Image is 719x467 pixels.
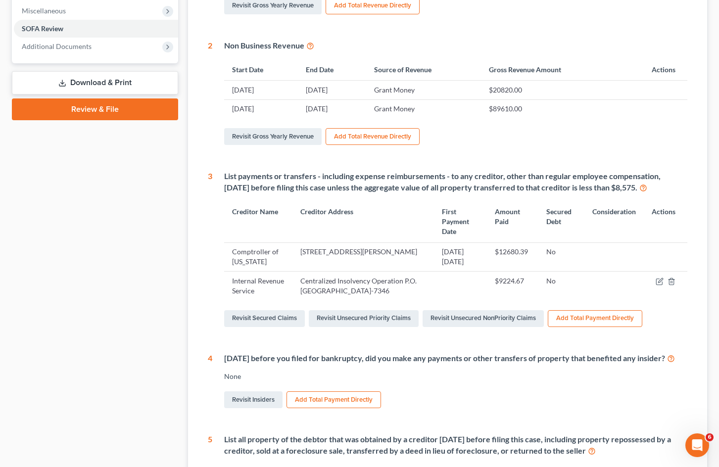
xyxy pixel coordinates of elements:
[298,81,366,99] td: [DATE]
[208,353,212,411] div: 4
[224,372,687,381] div: None
[224,59,298,81] th: Start Date
[481,81,619,99] td: $20820.00
[224,81,298,99] td: [DATE]
[208,40,212,147] div: 2
[366,59,481,81] th: Source of Revenue
[706,433,714,441] span: 6
[309,310,419,327] a: Revisit Unsecured Priority Claims
[224,391,283,408] a: Revisit Insiders
[423,310,544,327] a: Revisit Unsecured NonPriority Claims
[292,242,434,271] td: [STREET_ADDRESS][PERSON_NAME]
[434,201,487,242] th: First Payment Date
[538,201,584,242] th: Secured Debt
[224,128,322,145] a: Revisit Gross Yearly Revenue
[208,171,212,328] div: 3
[619,59,687,81] th: Actions
[292,201,434,242] th: Creditor Address
[298,99,366,118] td: [DATE]
[644,201,687,242] th: Actions
[224,310,305,327] a: Revisit Secured Claims
[22,24,63,33] span: SOFA Review
[22,6,66,15] span: Miscellaneous
[584,201,644,242] th: Consideration
[22,42,92,50] span: Additional Documents
[14,20,178,38] a: SOFA Review
[224,353,687,364] div: [DATE] before you filed for bankruptcy, did you make any payments or other transfers of property ...
[224,201,292,242] th: Creditor Name
[298,59,366,81] th: End Date
[12,71,178,94] a: Download & Print
[292,272,434,300] td: Centralized Insolvency Operation P.O. [GEOGRAPHIC_DATA]-7346
[487,272,538,300] td: $9224.67
[224,242,292,271] td: Comptroller of [US_STATE]
[224,99,298,118] td: [DATE]
[287,391,381,408] button: Add Total Payment Directly
[326,128,420,145] button: Add Total Revenue Directly
[224,272,292,300] td: Internal Revenue Service
[548,310,642,327] button: Add Total Payment Directly
[487,242,538,271] td: $12680.39
[366,99,481,118] td: Grant Money
[224,40,687,51] div: Non Business Revenue
[685,433,709,457] iframe: Intercom live chat
[487,201,538,242] th: Amount Paid
[538,242,584,271] td: No
[224,171,687,193] div: List payments or transfers - including expense reimbursements - to any creditor, other than regul...
[538,272,584,300] td: No
[434,242,487,271] td: [DATE] [DATE]
[481,59,619,81] th: Gross Revenue Amount
[12,98,178,120] a: Review & File
[366,81,481,99] td: Grant Money
[224,434,687,457] div: List all property of the debtor that was obtained by a creditor [DATE] before filing this case, i...
[481,99,619,118] td: $89610.00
